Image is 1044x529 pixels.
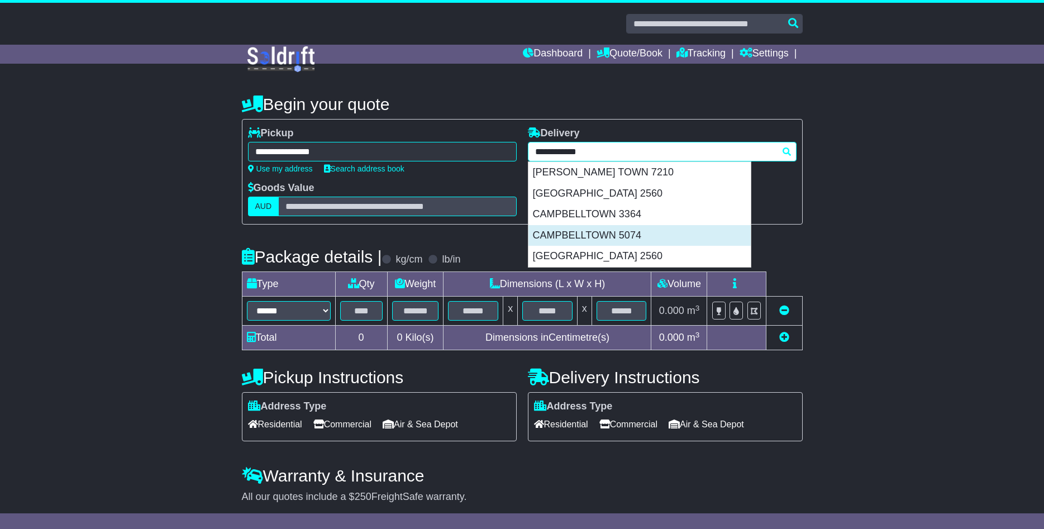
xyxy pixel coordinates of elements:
span: Residential [534,416,588,433]
h4: Begin your quote [242,95,803,113]
a: Tracking [676,45,726,64]
label: AUD [248,197,279,216]
sup: 3 [695,304,700,312]
sup: 3 [695,331,700,339]
td: Qty [335,272,387,297]
a: Use my address [248,164,313,173]
h4: Warranty & Insurance [242,466,803,485]
td: Type [242,272,335,297]
span: 0 [397,332,402,343]
td: 0 [335,326,387,350]
span: m [687,305,700,316]
td: Total [242,326,335,350]
span: Air & Sea Depot [383,416,458,433]
label: Address Type [534,401,613,413]
a: Search address book [324,164,404,173]
label: Delivery [528,127,580,140]
h4: Package details | [242,247,382,266]
a: Settings [740,45,789,64]
td: Dimensions in Centimetre(s) [444,326,651,350]
span: Commercial [313,416,371,433]
h4: Delivery Instructions [528,368,803,387]
div: All our quotes include a $ FreightSafe warranty. [242,491,803,503]
a: Dashboard [523,45,583,64]
span: 0.000 [659,332,684,343]
td: Kilo(s) [387,326,444,350]
td: Volume [651,272,707,297]
label: Pickup [248,127,294,140]
a: Quote/Book [597,45,662,64]
td: x [503,297,518,326]
span: Residential [248,416,302,433]
label: Address Type [248,401,327,413]
label: kg/cm [395,254,422,266]
label: lb/in [442,254,460,266]
td: Weight [387,272,444,297]
a: Remove this item [779,305,789,316]
typeahead: Please provide city [528,142,797,161]
span: 0.000 [659,305,684,316]
span: Air & Sea Depot [669,416,744,433]
div: [GEOGRAPHIC_DATA] 2560 [528,246,751,267]
span: Commercial [599,416,657,433]
span: 250 [355,491,371,502]
td: x [577,297,592,326]
div: CAMPBELLTOWN 5074 [528,225,751,246]
div: [GEOGRAPHIC_DATA] 2560 [528,183,751,204]
span: m [687,332,700,343]
td: Dimensions (L x W x H) [444,272,651,297]
a: Add new item [779,332,789,343]
div: CAMPBELLTOWN 3364 [528,204,751,225]
label: Goods Value [248,182,314,194]
div: [PERSON_NAME] TOWN 7210 [528,162,751,183]
h4: Pickup Instructions [242,368,517,387]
